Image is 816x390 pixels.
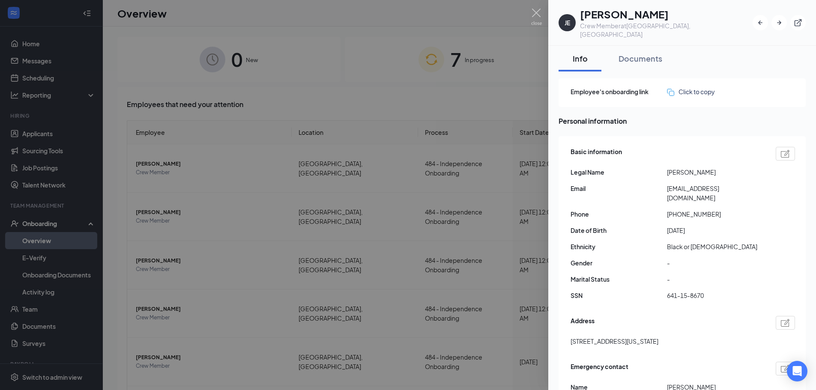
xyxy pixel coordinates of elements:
button: ArrowRight [771,15,787,30]
div: Open Intercom Messenger [787,361,807,381]
button: Click to copy [667,87,715,96]
span: Employee's onboarding link [571,87,667,96]
span: [STREET_ADDRESS][US_STATE] [571,336,658,346]
span: - [667,258,763,268]
button: ArrowLeftNew [753,15,768,30]
div: JE [565,18,570,27]
span: Email [571,184,667,193]
div: Crew Member at [GEOGRAPHIC_DATA], [GEOGRAPHIC_DATA] [580,21,753,39]
svg: ExternalLink [794,18,802,27]
svg: ArrowRight [775,18,783,27]
div: Info [567,53,593,64]
span: Marital Status [571,274,667,284]
span: [PHONE_NUMBER] [667,209,763,219]
span: - [667,274,763,284]
span: Personal information [559,116,806,126]
span: SSN [571,291,667,300]
span: Phone [571,209,667,219]
img: click-to-copy.71757273a98fde459dfc.svg [667,89,674,96]
svg: ArrowLeftNew [756,18,765,27]
span: Date of Birth [571,226,667,235]
span: [EMAIL_ADDRESS][DOMAIN_NAME] [667,184,763,202]
span: [PERSON_NAME] [667,167,763,177]
span: Address [571,316,595,330]
button: ExternalLink [790,15,806,30]
span: 641-15-8670 [667,291,763,300]
h1: [PERSON_NAME] [580,7,753,21]
span: Gender [571,258,667,268]
div: Documents [619,53,662,64]
span: Legal Name [571,167,667,177]
span: Ethnicity [571,242,667,251]
span: Emergency contact [571,362,628,375]
span: [DATE] [667,226,763,235]
span: Black or [DEMOGRAPHIC_DATA] [667,242,763,251]
span: Basic information [571,147,622,161]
